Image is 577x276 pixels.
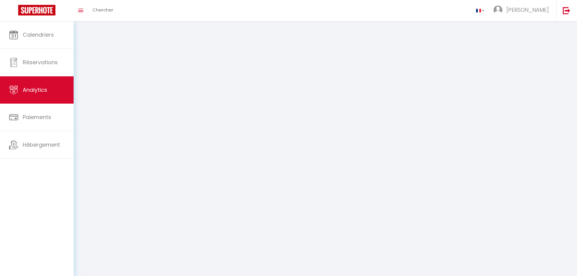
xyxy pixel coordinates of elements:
span: Hébergement [23,141,60,148]
span: Calendriers [23,31,54,38]
span: Paiements [23,113,51,121]
img: logout [563,7,570,14]
span: [PERSON_NAME] [506,6,549,14]
button: Ouvrir le widget de chat LiveChat [5,2,23,21]
span: Analytics [23,86,47,94]
span: Chercher [92,7,113,13]
img: Super Booking [18,5,55,15]
img: ... [493,5,502,15]
span: Réservations [23,58,58,66]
